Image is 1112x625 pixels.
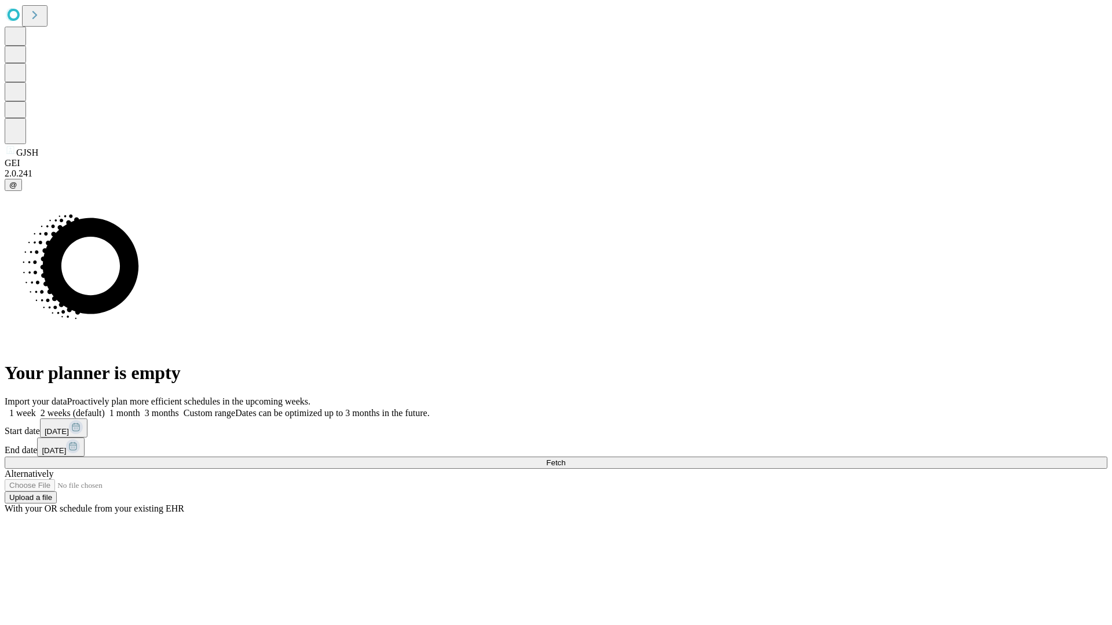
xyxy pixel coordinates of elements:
span: 3 months [145,408,179,418]
span: GJSH [16,148,38,157]
button: [DATE] [37,437,85,457]
div: End date [5,437,1107,457]
span: 2 weeks (default) [41,408,105,418]
span: Alternatively [5,469,53,479]
span: 1 week [9,408,36,418]
span: [DATE] [42,446,66,455]
span: Fetch [546,458,565,467]
span: [DATE] [45,427,69,436]
h1: Your planner is empty [5,362,1107,384]
button: Upload a file [5,491,57,503]
div: 2.0.241 [5,168,1107,179]
span: Proactively plan more efficient schedules in the upcoming weeks. [67,396,310,406]
div: GEI [5,158,1107,168]
div: Start date [5,418,1107,437]
button: Fetch [5,457,1107,469]
span: Custom range [184,408,235,418]
span: Import your data [5,396,67,406]
span: 1 month [109,408,140,418]
span: With your OR schedule from your existing EHR [5,503,184,513]
button: @ [5,179,22,191]
span: Dates can be optimized up to 3 months in the future. [235,408,429,418]
span: @ [9,181,17,189]
button: [DATE] [40,418,87,437]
